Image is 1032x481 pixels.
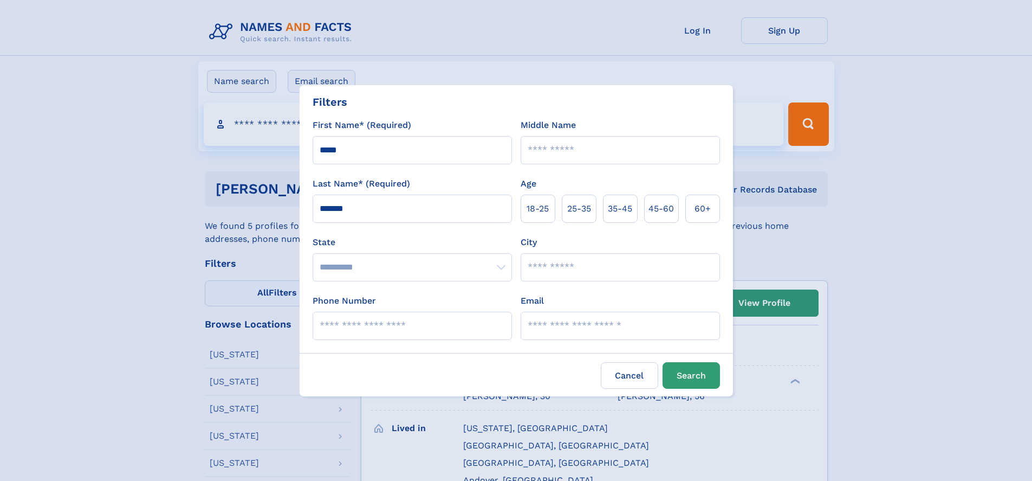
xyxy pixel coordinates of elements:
[313,177,410,190] label: Last Name* (Required)
[663,362,720,389] button: Search
[521,294,544,307] label: Email
[313,236,512,249] label: State
[521,119,576,132] label: Middle Name
[313,119,411,132] label: First Name* (Required)
[521,236,537,249] label: City
[527,202,549,215] span: 18‑25
[648,202,674,215] span: 45‑60
[313,294,376,307] label: Phone Number
[695,202,711,215] span: 60+
[567,202,591,215] span: 25‑35
[521,177,536,190] label: Age
[601,362,658,389] label: Cancel
[313,94,347,110] div: Filters
[608,202,632,215] span: 35‑45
